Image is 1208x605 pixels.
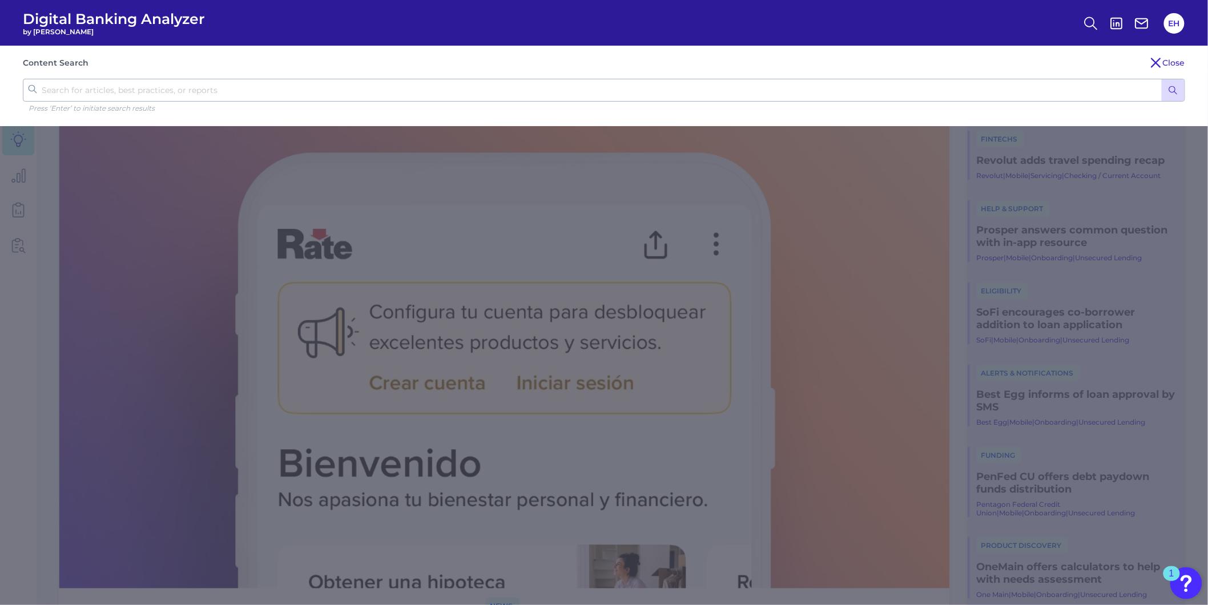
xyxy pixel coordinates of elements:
span: Digital Banking Analyzer [23,10,205,27]
div: Content Search [23,58,88,68]
div: 1 [1169,574,1174,588]
input: Search for articles, best practices, or reports [23,79,1185,102]
button: Close [1149,56,1185,70]
button: EH [1164,13,1185,34]
button: Open Resource Center, 1 new notification [1170,567,1202,599]
p: Press ‘Enter’ to initiate search results [29,104,1185,112]
span: by [PERSON_NAME] [23,27,205,36]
